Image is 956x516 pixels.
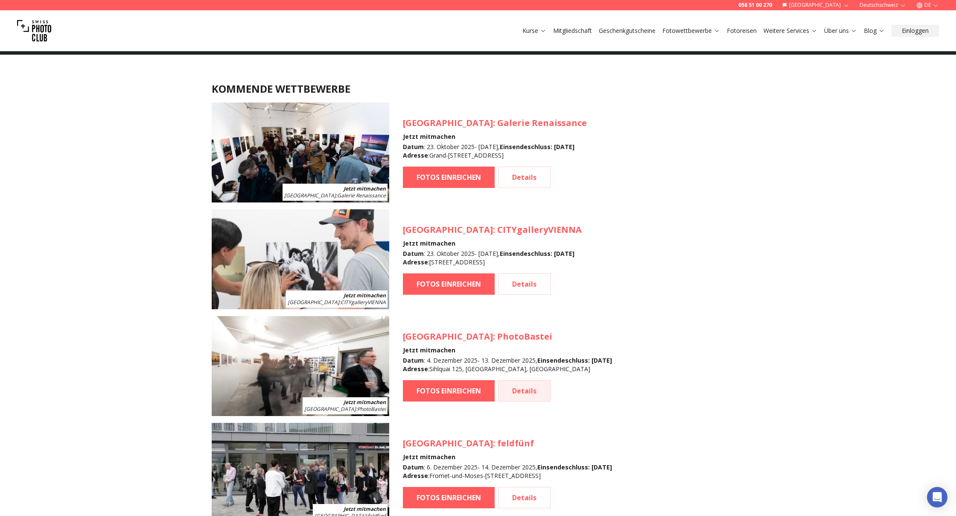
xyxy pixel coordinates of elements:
a: Kurse [522,26,546,35]
h3: : Galerie Renaissance [403,117,587,129]
a: Details [498,487,551,508]
span: : Galerie Renaissance [284,192,386,199]
b: Datum [403,143,424,151]
span: [GEOGRAPHIC_DATA] [288,299,339,306]
a: Geschenkgutscheine [599,26,656,35]
div: : 4. Dezember 2025 - 13. Dezember 2025 , : Sihlquai 125, [GEOGRAPHIC_DATA], [GEOGRAPHIC_DATA] [403,356,612,373]
b: Einsendeschluss : [DATE] [500,249,574,258]
b: Jetzt mitmachen [344,399,386,406]
b: Jetzt mitmachen [344,185,386,192]
b: Adresse [403,151,428,159]
span: [GEOGRAPHIC_DATA] [304,405,356,413]
b: Einsendeschluss : [DATE] [537,356,612,364]
h4: Jetzt mitmachen [403,346,612,355]
b: Einsendeschluss : [DATE] [500,143,574,151]
a: Mitgliedschaft [553,26,592,35]
a: 058 51 00 270 [738,2,772,9]
b: Jetzt mitmachen [344,292,386,299]
div: : 23. Oktober 2025 - [DATE] , : Grand-[STREET_ADDRESS] [403,143,587,160]
b: Datum [403,356,424,364]
button: Mitgliedschaft [550,25,595,37]
span: [GEOGRAPHIC_DATA] [403,117,493,129]
h4: Jetzt mitmachen [403,453,612,461]
a: FOTOS EINREICHEN [403,487,495,508]
span: : CITYgalleryVIENNA [288,299,386,306]
a: FOTOS EINREICHEN [403,167,495,188]
button: Geschenkgutscheine [595,25,659,37]
span: [GEOGRAPHIC_DATA] [403,437,493,449]
h3: : PhotoBastei [403,331,612,343]
img: SPC Photo Awards Zürich: Dezember 2025 [212,316,389,416]
div: : 23. Oktober 2025 - [DATE] , : [STREET_ADDRESS] [403,249,582,267]
h3: : CITYgalleryVIENNA [403,224,582,236]
button: Über uns [821,25,860,37]
button: Fotoreisen [723,25,760,37]
button: Fotowettbewerbe [659,25,723,37]
div: : 6. Dezember 2025 - 14. Dezember 2025 , : Fromet-und-Moses-[STREET_ADDRESS] [403,463,612,480]
b: Datum [403,249,424,258]
b: Adresse [403,258,428,266]
h4: Jetzt mitmachen [403,132,587,141]
a: FOTOS EINREICHEN [403,380,495,402]
b: Jetzt mitmachen [344,505,386,513]
a: Weitere Services [764,26,817,35]
a: Blog [864,26,885,35]
a: Details [498,167,551,188]
span: [GEOGRAPHIC_DATA] [403,331,493,342]
button: Einloggen [892,25,939,37]
h3: : feldfünf [403,437,612,449]
b: Adresse [403,472,428,480]
span: [GEOGRAPHIC_DATA] [284,192,336,199]
button: Kurse [519,25,550,37]
span: : PhotoBastei [304,405,386,413]
a: FOTOS EINREICHEN [403,273,495,295]
span: [GEOGRAPHIC_DATA] [403,224,493,235]
button: Weitere Services [760,25,821,37]
a: Über uns [824,26,857,35]
img: SPC Photo Awards WIEN Oktober 2025 [212,209,389,309]
button: Blog [860,25,888,37]
img: SPC Photo Awards Geneva: October 2025 [212,103,389,202]
a: Details [498,273,551,295]
a: Fotoreisen [727,26,757,35]
img: Swiss photo club [17,14,51,48]
b: Datum [403,463,424,471]
h2: KOMMENDE WETTBEWERBE [212,82,744,96]
a: Fotowettbewerbe [662,26,720,35]
h4: Jetzt mitmachen [403,239,582,248]
b: Adresse [403,365,428,373]
div: Open Intercom Messenger [927,487,947,507]
a: Details [498,380,551,402]
b: Einsendeschluss : [DATE] [537,463,612,471]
